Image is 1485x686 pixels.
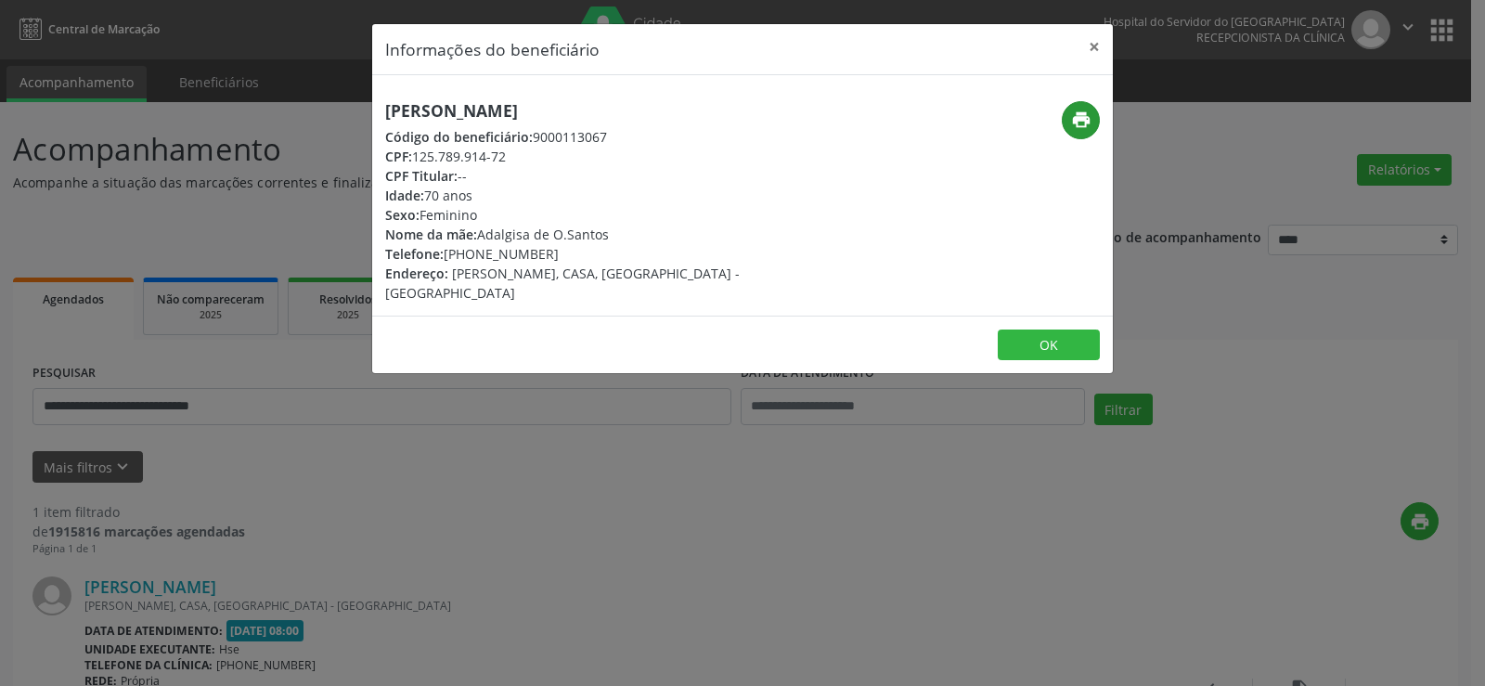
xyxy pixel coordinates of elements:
[1071,110,1091,130] i: print
[385,37,600,61] h5: Informações do beneficiário
[385,167,458,185] span: CPF Titular:
[385,101,853,121] h5: [PERSON_NAME]
[385,206,420,224] span: Sexo:
[385,244,853,264] div: [PHONE_NUMBER]
[385,147,853,166] div: 125.789.914-72
[385,265,740,302] span: [PERSON_NAME], CASA, [GEOGRAPHIC_DATA] - [GEOGRAPHIC_DATA]
[385,205,853,225] div: Feminino
[385,225,853,244] div: Adalgisa de O.Santos
[998,330,1100,361] button: OK
[1062,101,1100,139] button: print
[385,186,853,205] div: 70 anos
[385,265,448,282] span: Endereço:
[385,245,444,263] span: Telefone:
[385,187,424,204] span: Idade:
[385,226,477,243] span: Nome da mãe:
[385,128,533,146] span: Código do beneficiário:
[385,148,412,165] span: CPF:
[1076,24,1113,70] button: Close
[385,166,853,186] div: --
[385,127,853,147] div: 9000113067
